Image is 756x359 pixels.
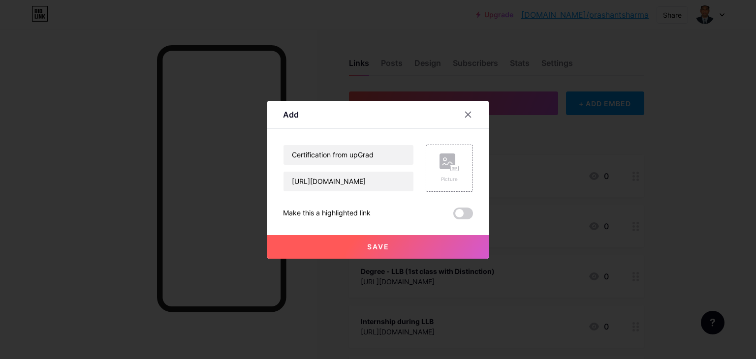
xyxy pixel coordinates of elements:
[267,235,489,259] button: Save
[283,145,413,165] input: Title
[367,242,389,251] span: Save
[440,176,459,183] div: Picture
[283,208,371,219] div: Make this a highlighted link
[283,172,413,191] input: URL
[283,109,299,120] div: Add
